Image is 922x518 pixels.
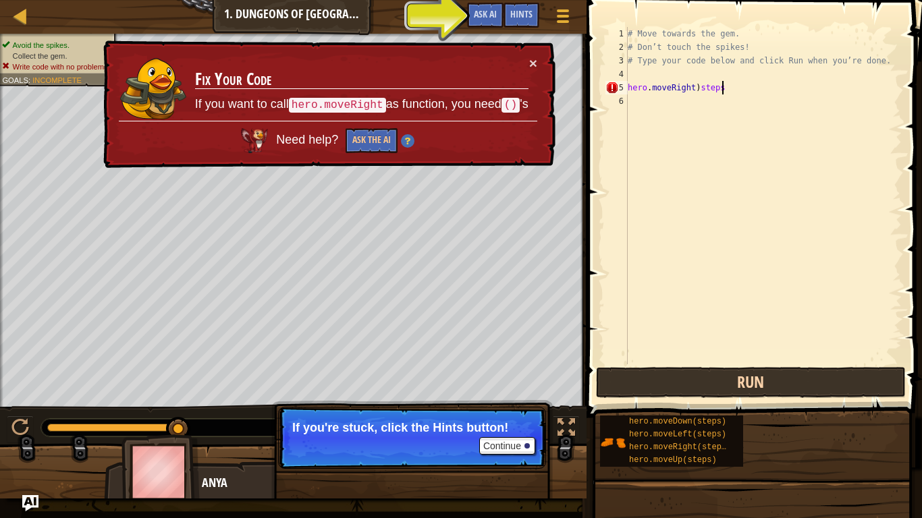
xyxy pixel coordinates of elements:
[289,98,386,113] code: hero.moveRight
[605,27,628,40] div: 1
[202,474,468,492] div: Anya
[546,3,580,34] button: Show game menu
[195,96,528,113] p: If you want to call as function, you need 's
[13,40,70,49] span: Avoid the spikes.
[13,62,110,71] span: Write code with no problems.
[596,367,906,398] button: Run
[605,40,628,54] div: 2
[13,51,67,60] span: Collect the gem.
[241,128,268,152] img: AI
[529,56,537,70] button: ×
[346,128,398,153] button: Ask the AI
[2,51,109,61] li: Collect the gem.
[195,70,528,89] h3: Fix Your Code
[2,61,109,72] li: Write code with no problems.
[2,76,28,84] span: Goals
[2,40,109,51] li: Avoid the spikes.
[510,7,533,20] span: Hints
[629,442,731,452] span: hero.moveRight(steps)
[479,437,535,455] button: Continue
[121,434,200,509] img: thang_avatar_frame.png
[32,76,82,84] span: Incomplete
[600,430,626,455] img: portrait.png
[22,495,38,511] button: Ask AI
[605,54,628,67] div: 3
[605,94,628,108] div: 6
[292,421,532,434] p: If you're stuck, click the Hints button!
[629,430,726,439] span: hero.moveLeft(steps)
[501,98,520,113] code: ()
[7,415,34,443] button: Ctrl + P: Play
[28,76,32,84] span: :
[276,133,342,146] span: Need help?
[119,57,187,119] img: duck_arryn.png
[474,7,497,20] span: Ask AI
[629,455,717,465] span: hero.moveUp(steps)
[553,415,580,443] button: Toggle fullscreen
[401,134,414,148] img: Hint
[467,3,504,28] button: Ask AI
[605,81,628,94] div: 5
[629,417,726,426] span: hero.moveDown(steps)
[605,67,628,81] div: 4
